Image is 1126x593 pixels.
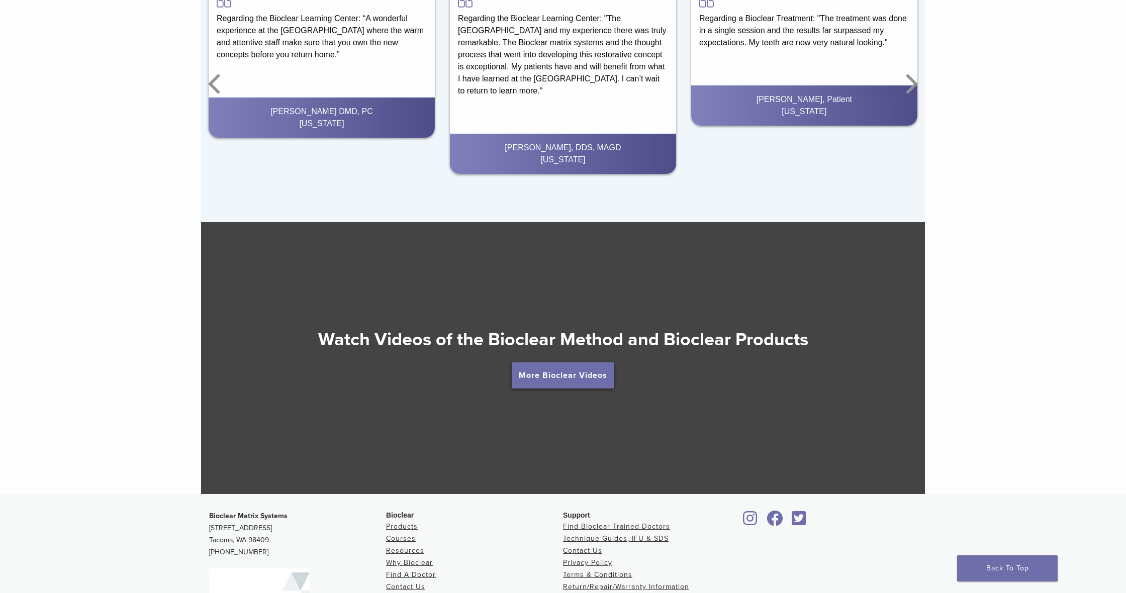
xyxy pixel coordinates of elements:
[386,570,436,579] a: Find A Doctor
[206,54,226,114] button: Previous
[563,570,632,579] a: Terms & Conditions
[563,558,612,567] a: Privacy Policy
[386,522,418,531] a: Products
[386,534,416,543] a: Courses
[386,558,433,567] a: Why Bioclear
[563,546,602,555] a: Contact Us
[209,512,288,520] strong: Bioclear Matrix Systems
[386,582,425,591] a: Contact Us
[740,517,761,527] a: Bioclear
[699,106,909,118] div: [US_STATE]
[458,154,668,166] div: [US_STATE]
[900,54,920,114] button: Next
[217,118,427,130] div: [US_STATE]
[386,546,424,555] a: Resources
[957,555,1058,581] a: Back To Top
[201,328,925,352] h2: Watch Videos of the Bioclear Method and Bioclear Products
[788,517,809,527] a: Bioclear
[563,582,689,591] a: Return/Repair/Warranty Information
[217,106,427,118] div: [PERSON_NAME] DMD, PC
[563,522,670,531] a: Find Bioclear Trained Doctors
[386,511,414,519] span: Bioclear
[763,517,786,527] a: Bioclear
[209,510,386,558] p: [STREET_ADDRESS] Tacoma, WA 98409 [PHONE_NUMBER]
[458,142,668,154] div: [PERSON_NAME], DDS, MAGD
[563,511,590,519] span: Support
[512,362,614,388] a: More Bioclear Videos
[563,534,669,543] a: Technique Guides, IFU & SDS
[699,93,909,106] div: [PERSON_NAME], Patient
